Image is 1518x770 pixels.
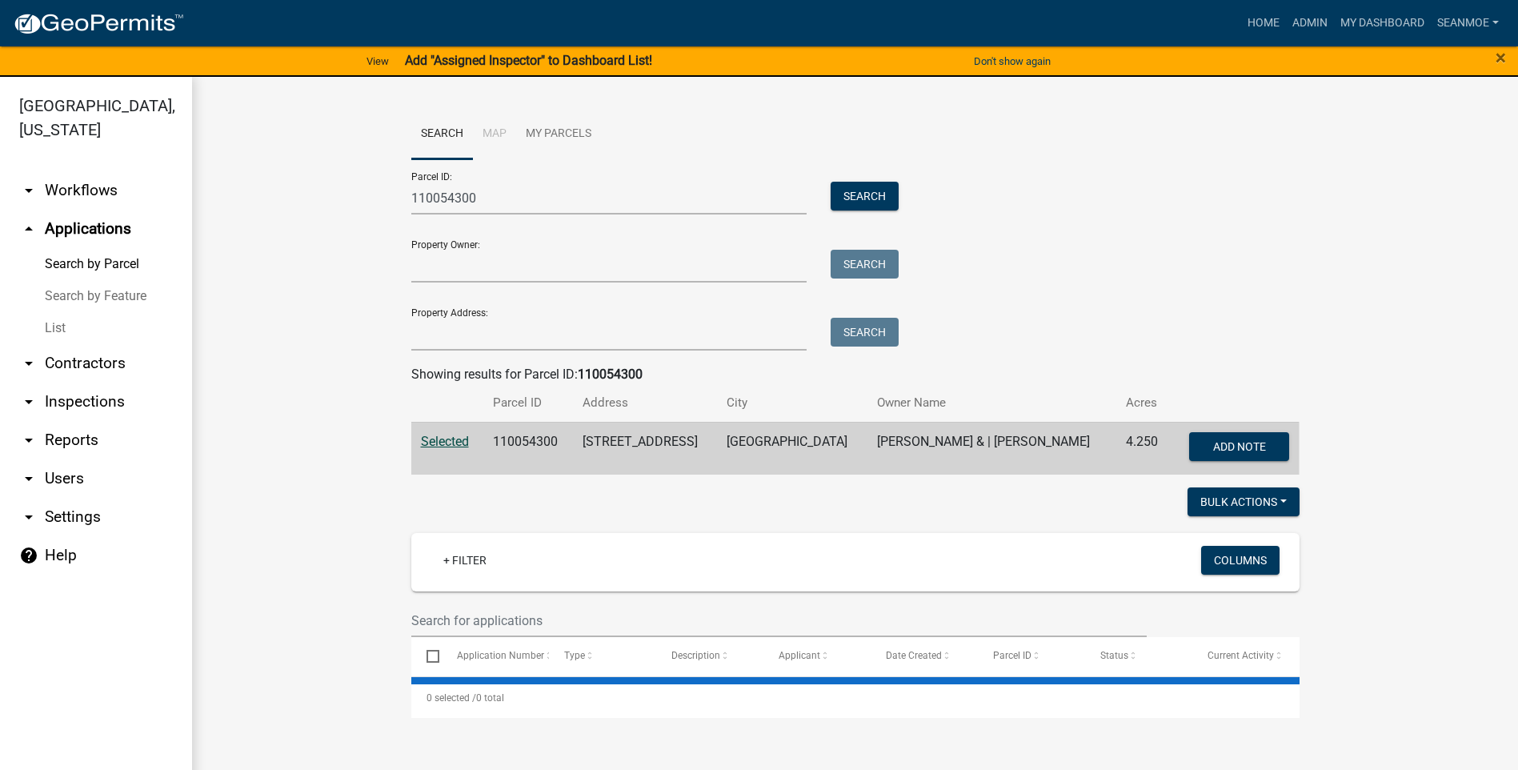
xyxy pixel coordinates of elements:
datatable-header-cell: Type [549,637,656,676]
td: [PERSON_NAME] & | [PERSON_NAME] [867,422,1116,475]
i: arrow_drop_down [19,181,38,200]
i: arrow_drop_down [19,354,38,373]
i: arrow_drop_up [19,219,38,239]
th: Address [573,384,717,422]
button: Search [831,250,899,279]
a: View [360,48,395,74]
th: Owner Name [867,384,1116,422]
a: Selected [421,434,469,449]
span: Application Number [457,650,544,661]
a: Admin [1286,8,1334,38]
span: Add Note [1213,439,1266,452]
button: Bulk Actions [1188,487,1300,516]
span: Description [671,650,720,661]
i: arrow_drop_down [19,431,38,450]
a: Home [1241,8,1286,38]
datatable-header-cell: Parcel ID [978,637,1085,676]
div: Showing results for Parcel ID: [411,365,1300,384]
span: × [1496,46,1506,69]
datatable-header-cell: Description [656,637,763,676]
span: Type [564,650,585,661]
i: arrow_drop_down [19,469,38,488]
span: Current Activity [1208,650,1274,661]
datatable-header-cell: Status [1085,637,1192,676]
datatable-header-cell: Current Activity [1192,637,1300,676]
input: Search for applications [411,604,1148,637]
td: 110054300 [483,422,574,475]
th: City [717,384,867,422]
a: SeanMoe [1431,8,1505,38]
td: [STREET_ADDRESS] [573,422,717,475]
strong: Add "Assigned Inspector" to Dashboard List! [405,53,652,68]
th: Parcel ID [483,384,574,422]
span: Applicant [779,650,820,661]
a: + Filter [431,546,499,575]
datatable-header-cell: Application Number [442,637,549,676]
button: Columns [1201,546,1280,575]
button: Add Note [1189,432,1289,461]
button: Don't show again [967,48,1057,74]
span: Parcel ID [993,650,1031,661]
div: 0 total [411,678,1300,718]
button: Search [831,182,899,211]
i: arrow_drop_down [19,507,38,527]
span: Date Created [886,650,942,661]
strong: 110054300 [578,367,643,382]
span: 0 selected / [427,692,476,704]
td: [GEOGRAPHIC_DATA] [717,422,867,475]
i: help [19,546,38,565]
datatable-header-cell: Applicant [763,637,871,676]
span: Status [1100,650,1128,661]
i: arrow_drop_down [19,392,38,411]
th: Acres [1116,384,1172,422]
button: Close [1496,48,1506,67]
a: Search [411,109,473,160]
a: My Parcels [516,109,601,160]
datatable-header-cell: Select [411,637,442,676]
a: My Dashboard [1334,8,1431,38]
datatable-header-cell: Date Created [871,637,978,676]
td: 4.250 [1116,422,1172,475]
button: Search [831,318,899,347]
